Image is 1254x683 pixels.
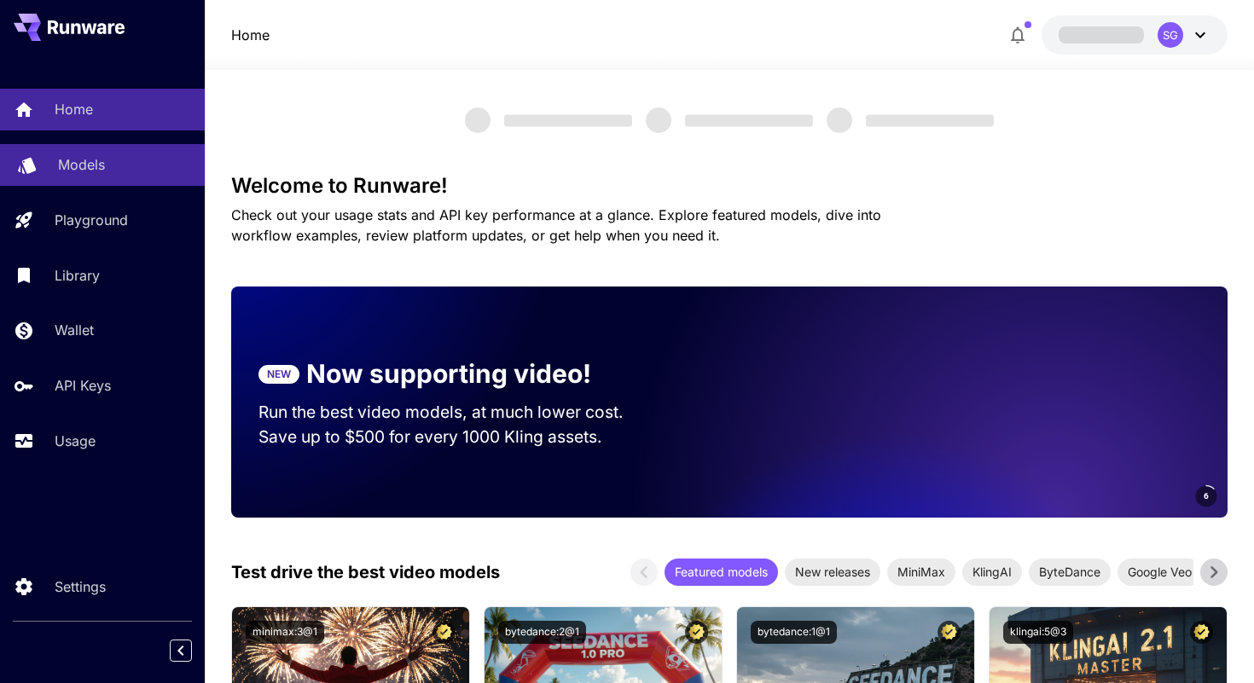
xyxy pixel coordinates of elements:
p: Run the best video models, at much lower cost. [258,400,656,425]
p: Settings [55,576,106,597]
button: minimax:3@1 [246,621,324,644]
p: Usage [55,431,96,451]
button: Certified Model – Vetted for best performance and includes a commercial license. [1190,621,1213,644]
div: SG [1158,22,1183,48]
button: Certified Model – Vetted for best performance and includes a commercial license. [685,621,708,644]
span: KlingAI [962,563,1022,581]
h3: Welcome to Runware! [231,174,1228,198]
p: Playground [55,210,128,230]
span: New releases [785,563,880,581]
button: klingai:5@3 [1003,621,1073,644]
p: Home [55,99,93,119]
p: Save up to $500 for every 1000 Kling assets. [258,425,656,449]
span: MiniMax [887,563,955,581]
div: ByteDance [1029,559,1111,586]
span: Check out your usage stats and API key performance at a glance. Explore featured models, dive int... [231,206,881,244]
span: Featured models [665,563,778,581]
p: Wallet [55,320,94,340]
div: New releases [785,559,880,586]
div: MiniMax [887,559,955,586]
button: Certified Model – Vetted for best performance and includes a commercial license. [938,621,961,644]
div: KlingAI [962,559,1022,586]
p: NEW [267,367,291,382]
div: Featured models [665,559,778,586]
p: Library [55,265,100,286]
button: bytedance:1@1 [751,621,837,644]
button: SG [1042,15,1228,55]
span: ByteDance [1029,563,1111,581]
a: Home [231,25,270,45]
div: Google Veo [1118,559,1202,586]
button: bytedance:2@1 [498,621,586,644]
span: 6 [1204,489,1209,502]
button: Certified Model – Vetted for best performance and includes a commercial license. [433,621,456,644]
nav: breadcrumb [231,25,270,45]
div: Collapse sidebar [183,635,205,666]
p: Now supporting video! [306,355,591,393]
p: Test drive the best video models [231,559,500,585]
p: API Keys [55,375,111,396]
span: Google Veo [1118,563,1202,581]
button: Collapse sidebar [170,640,192,662]
p: Models [58,154,105,175]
